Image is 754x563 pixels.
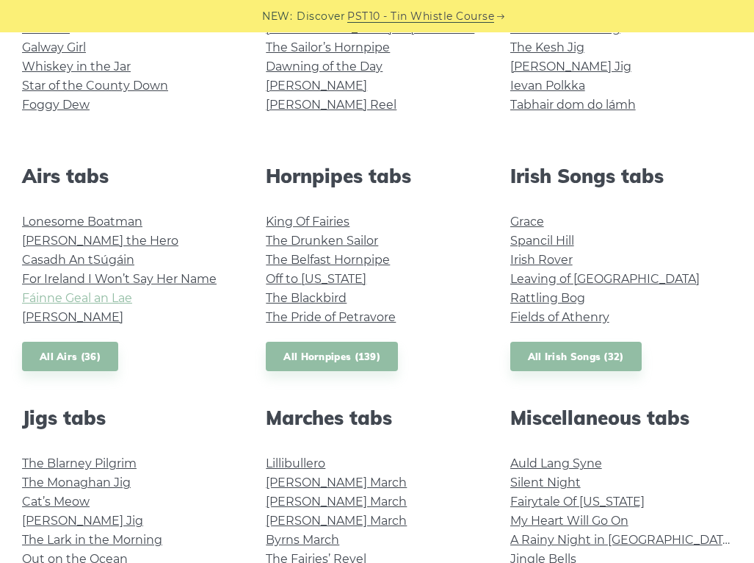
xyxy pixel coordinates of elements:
a: Byrns March [266,533,339,547]
a: The Swallowtail Jig [510,21,620,35]
a: Auld Lang Syne [510,456,602,470]
a: Tabhair dom do lámh [510,98,636,112]
a: Rattling Bog [510,291,585,305]
a: Grace [510,215,544,229]
a: Fáinne Geal an Lae [22,291,132,305]
a: A Rainy Night in [GEOGRAPHIC_DATA] [510,533,734,547]
a: [PERSON_NAME] Jig [22,514,143,528]
a: The Blarney Pilgrim [22,456,137,470]
a: King Of Fairies [266,215,349,229]
h2: Hornpipes tabs [266,165,487,187]
a: The Blackbird [266,291,347,305]
a: All Hornpipes (139) [266,342,398,372]
a: The Kesh Jig [510,40,584,54]
a: My Heart Will Go On [510,514,628,528]
a: Star of the County Down [22,79,168,93]
a: Irish Rover [510,253,573,267]
a: Foggy Dew [22,98,90,112]
a: Fields of Athenry [510,310,609,324]
a: Silent Night [510,476,581,490]
a: The Pride of Petravore [266,310,396,324]
a: Lillibullero [266,456,325,470]
a: Inisheer [22,21,70,35]
a: For Ireland I Won’t Say Her Name [22,272,217,286]
h2: Jigs tabs [22,406,244,429]
a: The Lark in the Morning [22,533,162,547]
a: Casadh An tSúgáin [22,253,134,267]
a: [PERSON_NAME] [22,310,123,324]
h2: Miscellaneous tabs [510,406,732,429]
h2: Airs tabs [22,165,244,187]
a: Lonesome Boatman [22,215,142,229]
a: Leaving of [GEOGRAPHIC_DATA] [510,272,700,286]
a: Off to [US_STATE] [266,272,366,286]
h2: Marches tabs [266,406,487,429]
span: Discover [297,8,345,25]
a: [PERSON_NAME] March [266,476,407,490]
a: The Sailor’s Hornpipe [266,40,390,54]
a: Galway Girl [22,40,86,54]
a: Spancil Hill [510,234,574,248]
a: [PERSON_NAME] [266,79,367,93]
a: All Irish Songs (32) [510,342,642,372]
a: Ievan Polkka [510,79,585,93]
a: [PERSON_NAME] the Hero [22,234,178,248]
a: [PERSON_NAME] March [266,495,407,509]
a: The Drunken Sailor [266,234,378,248]
a: [GEOGRAPHIC_DATA] to [GEOGRAPHIC_DATA] [266,21,537,35]
a: Whiskey in the Jar [22,60,131,73]
a: The Monaghan Jig [22,476,131,490]
a: Fairytale Of [US_STATE] [510,495,645,509]
a: Cat’s Meow [22,495,90,509]
a: [PERSON_NAME] March [266,514,407,528]
a: [PERSON_NAME] Jig [510,60,631,73]
h2: Irish Songs tabs [510,165,732,187]
span: NEW: [262,8,292,25]
a: The Belfast Hornpipe [266,253,390,267]
a: PST10 - Tin Whistle Course [347,8,494,25]
a: Dawning of the Day [266,60,383,73]
a: All Airs (36) [22,342,118,372]
a: [PERSON_NAME] Reel [266,98,396,112]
